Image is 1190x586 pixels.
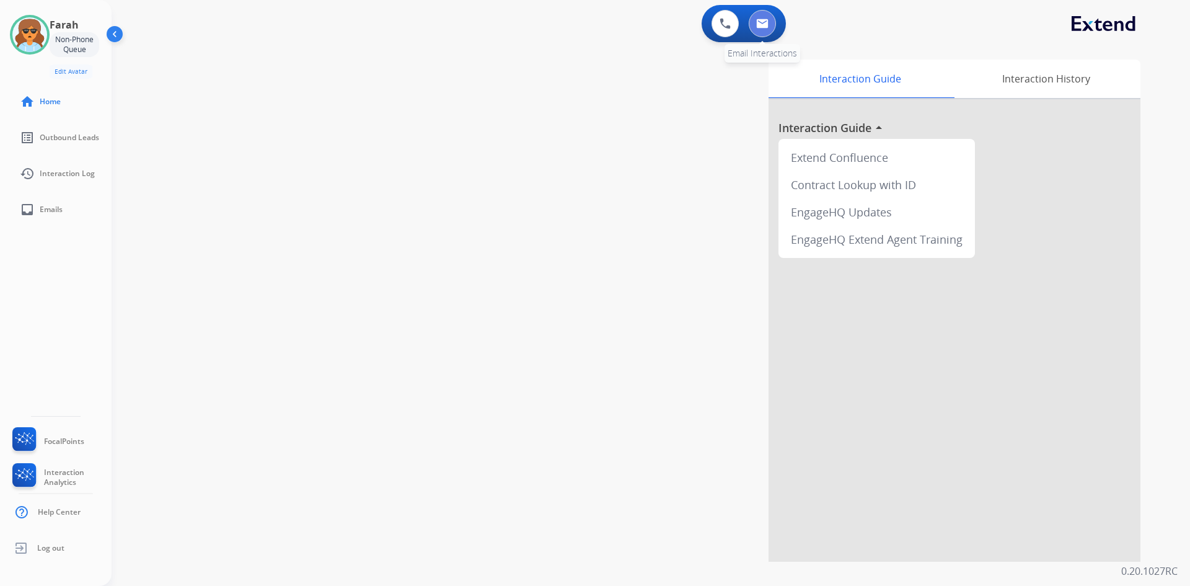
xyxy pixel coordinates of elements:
span: Email Interactions [728,47,797,59]
span: Interaction Analytics [44,468,112,487]
span: Outbound Leads [40,133,99,143]
a: Interaction Analytics [10,463,112,492]
button: Edit Avatar [50,64,92,79]
mat-icon: inbox [20,202,35,217]
img: avatar [12,17,47,52]
span: Help Center [38,507,81,517]
div: Interaction Guide [769,60,951,98]
h3: Farah [50,17,79,32]
div: Non-Phone Queue [50,32,99,57]
span: Emails [40,205,63,215]
a: FocalPoints [10,427,84,456]
div: EngageHQ Updates [783,198,970,226]
mat-icon: history [20,166,35,181]
span: Home [40,97,61,107]
span: Interaction Log [40,169,95,179]
div: Interaction History [951,60,1140,98]
mat-icon: list_alt [20,130,35,145]
span: FocalPoints [44,437,84,446]
span: Log out [37,543,64,553]
div: Extend Confluence [783,144,970,171]
div: Contract Lookup with ID [783,171,970,198]
div: EngageHQ Extend Agent Training [783,226,970,253]
p: 0.20.1027RC [1121,564,1178,579]
mat-icon: home [20,94,35,109]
